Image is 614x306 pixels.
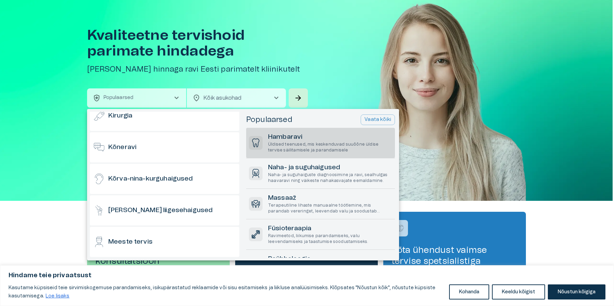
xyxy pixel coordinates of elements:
button: Kohanda [449,284,489,299]
h6: Kirurgia [108,111,132,121]
p: Naha- ja suguhaiguste diagnoosimine ja ravi, sealhulgas haavaravi ning väikeste nahakasvajate eem... [268,172,392,184]
h6: Naha- ja suguhaigused [268,163,392,172]
h6: Hambaravi [268,133,392,142]
h6: Meeste tervis [108,237,153,247]
p: Vaata kõiki [364,116,391,123]
a: Loe lisaks [45,293,70,299]
h6: Massaaž [268,194,392,203]
span: Help [35,5,45,11]
p: Ravimeetod, liikumise parandamiseks, valu leevendamiseks ja taastumise soodustamiseks. [268,233,392,245]
button: Vaata kõiki [361,114,395,125]
p: Hindame teie privaatsust [9,271,605,280]
h6: Füsioteraapia [268,224,392,233]
h6: Kõrva-nina-kurguhaigused [108,174,193,184]
p: Terapeutiline lihaste manuaalne töötlemine, mis parandab vereringet, leevendab valu ja soodustab ... [268,203,392,214]
h6: [PERSON_NAME] liigesehaigused [108,206,213,215]
button: Keeldu kõigist [492,284,545,299]
h5: Populaarsed [246,115,292,125]
p: Üldised teenused, mis keskenduvad suuõõne üldise tervise säilitamisele ja parandamisele [268,142,392,153]
h6: Kõneravi [108,143,136,152]
h6: Psühholoogia [268,255,392,264]
button: Nõustun kõigiga [548,284,605,299]
p: Kasutame küpsiseid teie sirvimiskogemuse parandamiseks, isikupärastatud reklaamide või sisu esita... [9,284,444,300]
